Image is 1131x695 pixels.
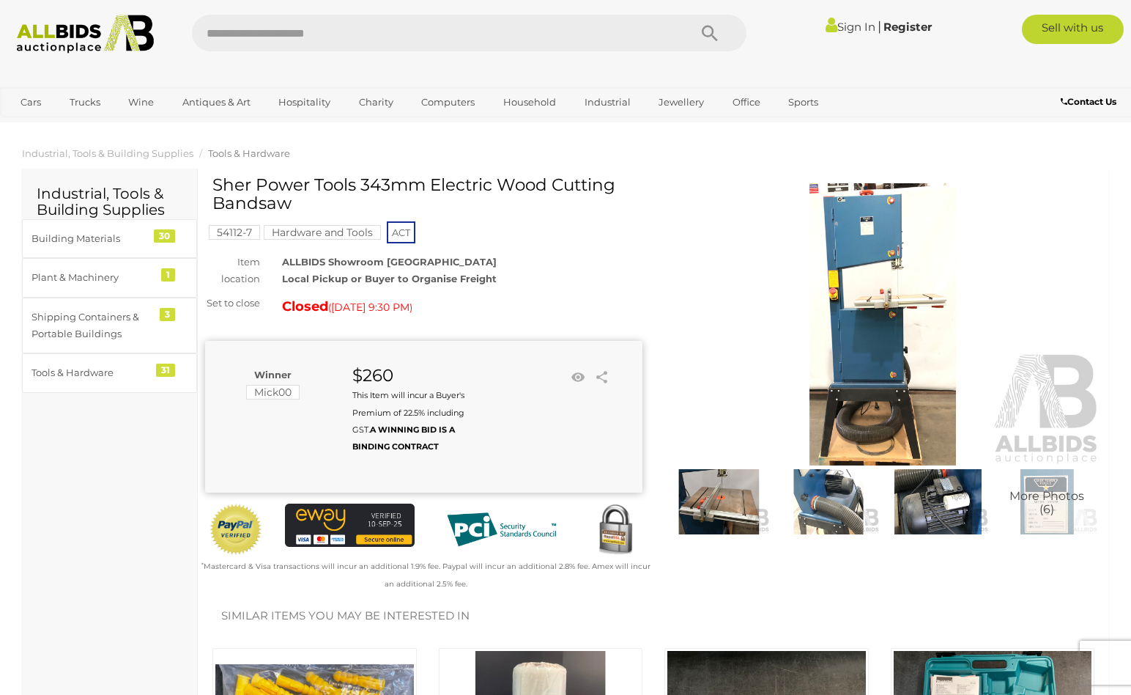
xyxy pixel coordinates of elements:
img: PCI DSS compliant [437,504,566,556]
mark: Mick00 [246,385,300,400]
a: Wine [119,90,163,114]
img: Official PayPal Seal [209,504,263,556]
a: Charity [349,90,403,114]
a: 54112-7 [209,227,260,238]
a: Sell with us [1022,15,1124,44]
a: Tools & Hardware 31 [22,353,197,392]
img: Allbids.com.au [9,15,162,54]
h2: Similar items you may be interested in [221,610,1086,622]
a: More Photos(6) [996,469,1098,535]
a: Contact Us [1061,94,1120,110]
b: Contact Us [1061,96,1116,107]
a: Computers [412,90,484,114]
span: ( ) [328,301,412,313]
a: Industrial, Tools & Building Supplies [22,147,193,159]
mark: 54112-7 [209,225,260,240]
a: Sports [779,90,828,114]
img: Sher Power Tools 343mm Electric Wood Cutting Bandsaw [996,469,1098,535]
a: Household [494,90,565,114]
a: Hospitality [269,90,340,114]
small: Mastercard & Visa transactions will incur an additional 1.9% fee. Paypal will incur an additional... [201,562,650,588]
div: Tools & Hardware [31,364,152,381]
a: Register [883,20,932,34]
strong: Local Pickup or Buyer to Organise Freight [282,273,497,284]
div: Building Materials [31,230,152,247]
img: Sher Power Tools 343mm Electric Wood Cutting Bandsaw [887,469,989,535]
div: Item location [194,254,271,288]
small: This Item will incur a Buyer's Premium of 22.5% including GST. [352,390,464,452]
mark: Hardware and Tools [264,225,381,240]
a: [GEOGRAPHIC_DATA] [11,114,134,139]
a: Jewellery [649,90,713,114]
span: ACT [387,221,415,243]
a: Sign In [826,20,875,34]
div: Set to close [194,295,271,312]
b: A WINNING BID IS A BINDING CONTRACT [352,424,455,452]
div: Plant & Machinery [31,269,152,286]
a: Trucks [60,90,110,114]
img: Sher Power Tools 343mm Electric Wood Cutting Bandsaw [777,469,879,535]
span: More Photos (6) [1009,490,1084,516]
div: 30 [154,229,175,243]
span: | [878,18,881,34]
div: 1 [161,268,175,282]
a: Office [723,90,770,114]
a: Shipping Containers & Portable Buildings 3 [22,298,197,354]
img: eWAY Payment Gateway [285,504,415,547]
a: Tools & Hardware [208,147,290,159]
img: Sher Power Tools 343mm Electric Wood Cutting Bandsaw [664,183,1102,466]
button: Search [673,15,746,51]
div: Shipping Containers & Portable Buildings [31,309,152,343]
strong: Closed [282,298,328,315]
a: Plant & Machinery 1 [22,258,197,297]
img: Sher Power Tools 343mm Electric Wood Cutting Bandsaw [668,469,770,535]
strong: ALLBIDS Showroom [GEOGRAPHIC_DATA] [282,256,497,268]
div: 3 [160,308,175,321]
h1: Sher Power Tools 343mm Electric Wood Cutting Bandsaw [212,176,639,213]
img: Secured by Rapid SSL [588,504,642,558]
a: Building Materials 30 [22,219,197,258]
li: Watch this item [567,367,589,389]
a: Cars [11,90,51,114]
a: Industrial [575,90,640,114]
b: Winner [254,369,292,380]
strong: $260 [352,365,393,386]
a: Hardware and Tools [264,227,381,238]
div: 31 [156,364,175,377]
h2: Industrial, Tools & Building Supplies [37,185,182,218]
span: [DATE] 9:30 PM [331,301,409,314]
a: Antiques & Art [173,90,260,114]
